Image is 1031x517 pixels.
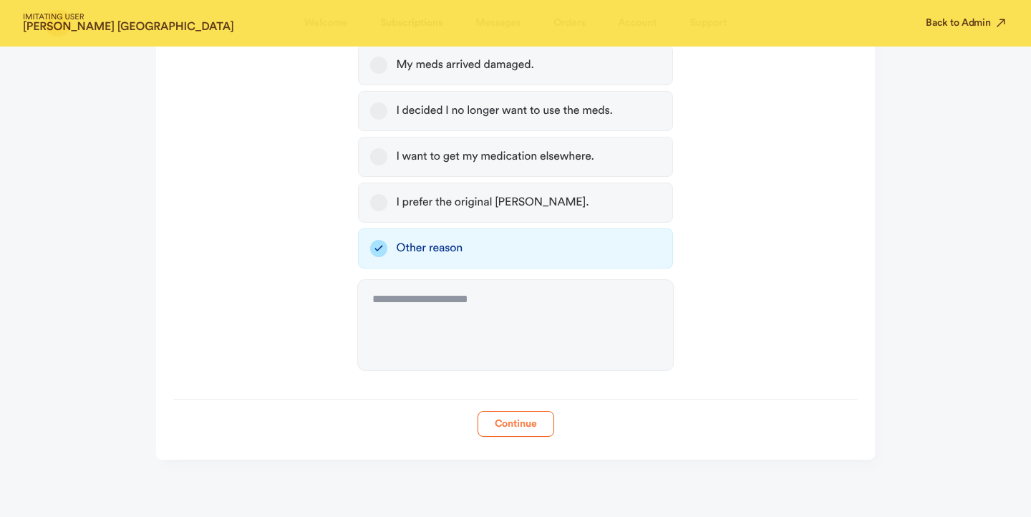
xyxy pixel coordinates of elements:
div: I prefer the original [PERSON_NAME]. [396,195,589,210]
div: I want to get my medication elsewhere. [396,150,594,164]
button: Continue [478,411,554,437]
button: I decided I no longer want to use the meds. [370,102,387,120]
button: I want to get my medication elsewhere. [370,148,387,165]
button: I prefer the original [PERSON_NAME]. [370,194,387,211]
button: My meds arrived damaged. [370,57,387,74]
button: Back to Admin [926,16,1008,30]
div: I decided I no longer want to use the meds. [396,104,612,118]
div: Other reason [396,241,463,256]
span: IMITATING USER [23,14,234,21]
strong: [PERSON_NAME] [GEOGRAPHIC_DATA] [23,21,234,33]
button: Other reason [370,240,387,257]
div: My meds arrived damaged. [396,58,533,72]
